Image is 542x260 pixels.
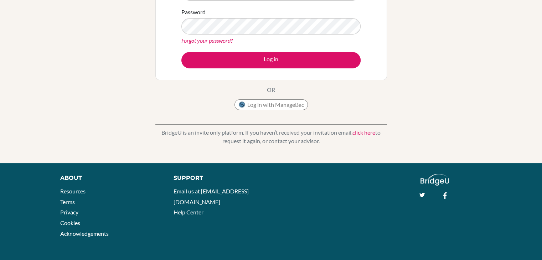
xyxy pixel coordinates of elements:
[267,85,275,94] p: OR
[60,188,86,194] a: Resources
[60,209,78,215] a: Privacy
[155,128,387,145] p: BridgeU is an invite only platform. If you haven’t received your invitation email, to request it ...
[181,8,206,16] label: Password
[352,129,375,136] a: click here
[174,188,249,205] a: Email us at [EMAIL_ADDRESS][DOMAIN_NAME]
[234,99,308,110] button: Log in with ManageBac
[60,174,158,182] div: About
[60,198,75,205] a: Terms
[174,174,263,182] div: Support
[60,230,109,237] a: Acknowledgements
[181,52,361,68] button: Log in
[420,174,449,186] img: logo_white@2x-f4f0deed5e89b7ecb1c2cc34c3e3d731f90f0f143d5ea2071677605dd97b5244.png
[174,209,203,215] a: Help Center
[60,219,80,226] a: Cookies
[181,37,233,44] a: Forgot your password?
